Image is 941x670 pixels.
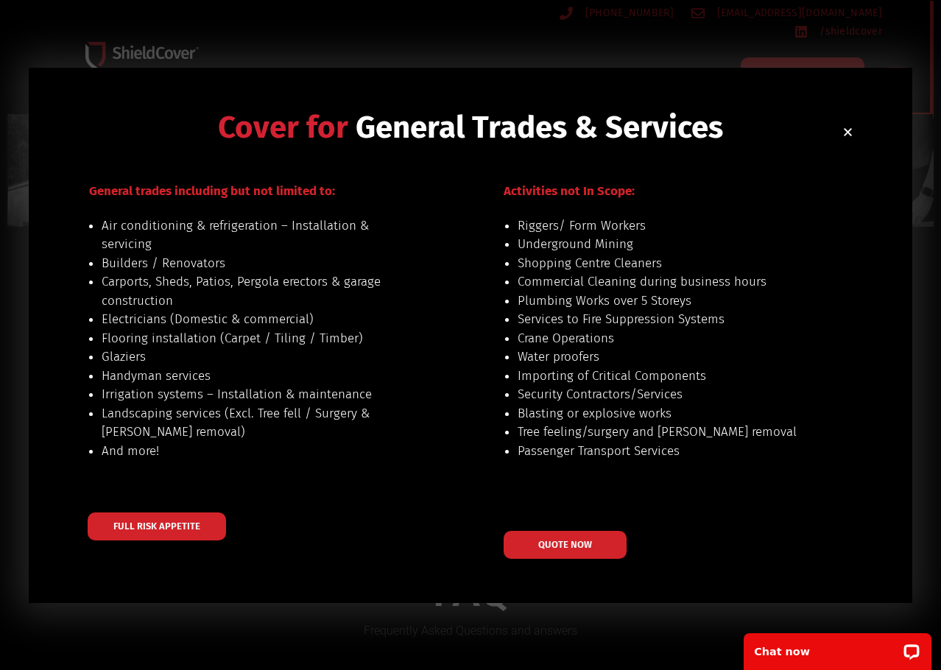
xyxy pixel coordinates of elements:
[734,624,941,670] iframe: LiveChat chat widget
[102,329,409,348] li: Flooring installation (Carpet / Tiling / Timber)
[518,310,825,329] li: Services to Fire Suppression Systems
[504,531,627,559] a: QUOTE NOW
[518,329,825,348] li: Crane Operations
[518,385,825,404] li: Security Contractors/Services
[518,254,825,273] li: Shopping Centre Cleaners
[218,109,348,146] span: Cover for
[518,348,825,367] li: Water proofers
[518,423,825,442] li: Tree feeling/surgery and [PERSON_NAME] removal
[102,367,409,386] li: Handyman services
[518,216,825,236] li: Riggers/ Form Workers
[518,272,825,292] li: Commercial Cleaning during business hours
[113,521,200,531] span: FULL RISK APPETITE
[102,348,409,367] li: Glaziers
[102,254,409,273] li: Builders / Renovators
[518,367,825,386] li: Importing of Critical Components
[842,127,853,138] a: Close
[89,183,335,199] span: General trades including but not limited to:
[504,183,635,199] span: Activities not In Scope:
[102,385,409,404] li: Irrigation systems – Installation & maintenance
[356,109,723,146] span: General Trades & Services
[88,512,226,540] a: FULL RISK APPETITE
[102,272,409,310] li: Carports, Sheds, Patios, Pergola erectors & garage construction
[102,442,409,461] li: And more!
[518,442,825,461] li: Passenger Transport Services
[518,292,825,311] li: Plumbing Works over 5 Storeys
[102,310,409,329] li: Electricians (Domestic & commercial)
[102,216,409,254] li: Air conditioning & refrigeration – Installation & servicing
[518,235,825,254] li: Underground Mining
[538,540,592,549] span: QUOTE NOW
[518,404,825,423] li: Blasting or explosive works
[102,404,409,442] li: Landscaping services (Excl. Tree fell / Surgery & [PERSON_NAME] removal)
